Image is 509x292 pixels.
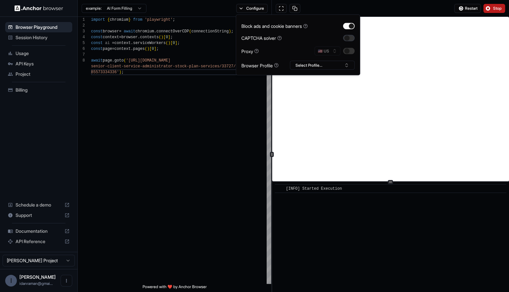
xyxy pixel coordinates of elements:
span: await [124,29,135,34]
span: ( [166,41,168,45]
span: Restart [465,6,478,11]
div: Block ads and cookie banners [241,23,308,29]
span: Powered with ❤️ by Anchor Browser [143,284,207,292]
span: ] [168,35,170,39]
div: Documentation [5,226,72,236]
div: 3 [78,28,85,34]
span: ) [147,47,149,51]
div: 4 [78,34,85,40]
span: Project [16,71,70,77]
span: 0 [166,35,168,39]
span: [ [149,47,152,51]
span: . [131,41,133,45]
span: from [133,17,143,22]
span: Support [16,212,62,219]
div: Browser Profile [241,62,279,69]
span: Session History [16,34,70,41]
div: 5 [78,40,85,46]
span: Schedule a demo [16,202,62,208]
span: connectionString [191,29,229,34]
span: chromium [110,17,129,22]
div: Support [5,210,72,220]
span: contexts [140,35,159,39]
span: ( [159,35,161,39]
span: ; [170,35,173,39]
div: Browser Playground [5,22,72,32]
span: ; [173,17,175,22]
span: ( [189,29,191,34]
span: 85573334336' [91,70,119,74]
span: Stop [493,6,502,11]
span: 0 [173,41,175,45]
span: context [114,47,131,51]
span: { [107,17,110,22]
div: Project [5,69,72,79]
button: Configure [236,4,268,13]
span: Usage [16,50,70,57]
span: 0 [152,47,154,51]
div: Billing [5,85,72,95]
span: ( [145,47,147,51]
span: ) [229,29,231,34]
div: API Keys [5,59,72,69]
div: CAPTCHA solver [241,35,282,41]
span: vices/33727/ [208,64,236,69]
span: example: [86,6,102,11]
span: ai [105,41,110,45]
span: context [114,41,131,45]
span: [ [170,41,173,45]
span: import [91,17,105,22]
div: 2 [78,23,85,28]
span: const [91,35,103,39]
span: ; [231,29,233,34]
span: ( [124,58,126,63]
span: const [91,29,103,34]
span: . [154,29,156,34]
button: Open in full screen [276,4,287,13]
div: 7 [78,52,85,58]
div: 8 [78,58,85,63]
span: [ [163,35,166,39]
span: API Reference [16,238,62,245]
button: Stop [483,4,505,13]
div: 1 [78,17,85,23]
span: . [138,35,140,39]
button: Restart [454,4,481,13]
span: goto [114,58,124,63]
span: Idan Raman [19,274,56,280]
button: Copy session ID [289,4,300,13]
span: = [119,35,121,39]
img: Anchor Logo [15,5,63,11]
span: = [112,41,114,45]
div: Schedule a demo [5,200,72,210]
span: ; [121,70,124,74]
div: Usage [5,48,72,59]
span: const [91,47,103,51]
span: . [112,58,114,63]
span: chromium [135,29,154,34]
span: ; [178,41,180,45]
span: const [91,41,103,45]
span: browser [121,35,138,39]
div: Session History [5,32,72,43]
span: 'playwright' [145,17,173,22]
span: ) [161,35,163,39]
span: idanraman@gmail.com [19,281,53,286]
button: Open menu [61,275,72,286]
span: Billing [16,87,70,93]
span: page [103,58,112,63]
span: Browser Playground [16,24,70,30]
span: = [119,29,121,34]
div: I [5,275,17,286]
span: ) [168,41,170,45]
span: senior-client-service-administrator-stock-plan-ser [91,64,208,69]
span: await [91,58,103,63]
span: browser [103,29,119,34]
span: context [103,35,119,39]
span: page [103,47,112,51]
span: ] [175,41,177,45]
span: } [128,17,131,22]
button: Select Profile... [290,61,355,70]
span: ] [154,47,156,51]
div: 6 [78,46,85,52]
